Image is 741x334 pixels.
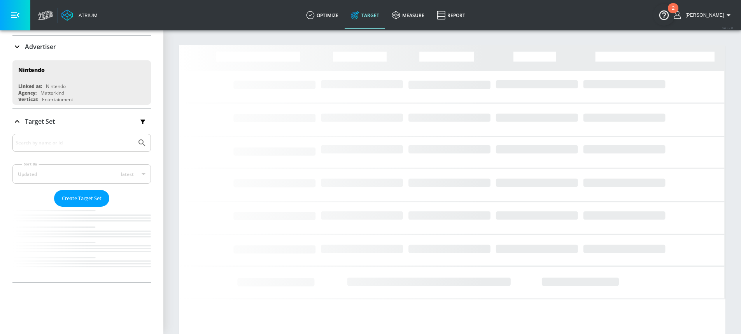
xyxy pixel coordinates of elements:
div: Updated [18,171,37,178]
div: Advertiser [12,36,151,58]
input: Search by name or Id [16,138,133,148]
div: Vertical: [18,96,38,103]
label: Sort By [22,162,39,167]
div: Target Set [12,109,151,134]
a: Atrium [61,9,98,21]
div: Agency: [18,90,37,96]
div: Target Set [12,134,151,282]
div: 2 [672,8,674,18]
div: NintendoLinked as:NintendoAgency:MatterkindVertical:Entertainment [12,60,151,105]
button: [PERSON_NAME] [674,11,733,20]
div: Nintendo [46,83,66,90]
nav: list of Target Set [12,207,151,282]
a: Report [431,1,471,29]
span: v 4.32.0 [722,26,733,30]
div: Nintendo [18,66,45,74]
a: Target [345,1,385,29]
p: Advertiser [25,42,56,51]
span: login as: harvir.chahal@zefr.com [682,12,724,18]
div: Linked as: [18,83,42,90]
p: Target Set [25,117,55,126]
button: Open Resource Center, 2 new notifications [653,4,675,26]
span: latest [121,171,134,178]
a: measure [385,1,431,29]
span: Create Target Set [62,194,102,203]
div: Entertainment [42,96,73,103]
div: Atrium [75,12,98,19]
button: Create Target Set [54,190,109,207]
a: optimize [300,1,345,29]
div: Matterkind [40,90,64,96]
